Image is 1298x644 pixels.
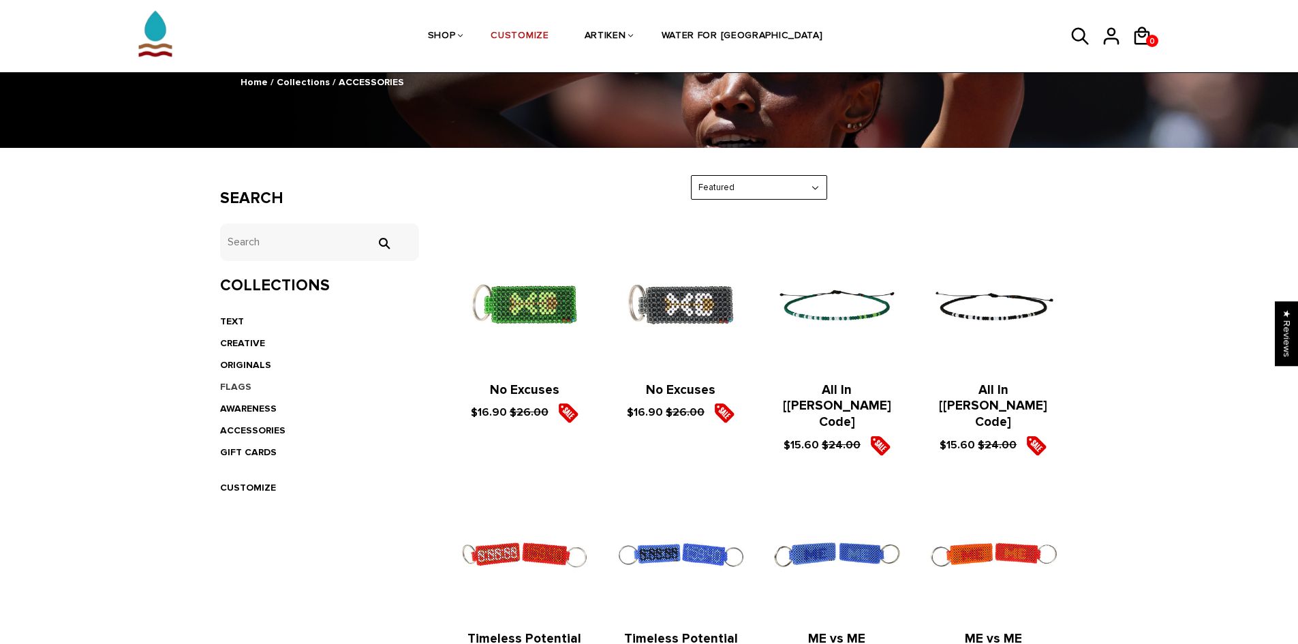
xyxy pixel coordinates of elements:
[333,76,336,88] span: /
[558,403,578,423] img: sale5.png
[241,76,268,88] a: Home
[510,405,548,419] s: $26.00
[491,1,548,73] a: CUSTOMIZE
[1146,33,1158,50] span: 0
[277,76,330,88] a: Collections
[939,382,1047,431] a: All In [[PERSON_NAME] Code]
[220,425,285,436] a: ACCESSORIES
[784,438,819,452] span: $15.60
[1146,35,1158,47] a: 0
[220,446,277,458] a: GIFT CARDS
[662,1,823,73] a: WATER FOR [GEOGRAPHIC_DATA]
[220,359,271,371] a: ORIGINALS
[646,382,715,398] a: No Excuses
[220,337,265,349] a: CREATIVE
[220,403,277,414] a: AWARENESS
[471,405,507,419] span: $16.90
[1026,435,1047,456] img: sale5.png
[978,438,1017,452] s: $24.00
[822,438,861,452] s: $24.00
[220,381,251,393] a: FLAGS
[627,405,663,419] span: $16.90
[714,403,735,423] img: sale5.png
[428,1,456,73] a: SHOP
[1275,301,1298,366] div: Click to open Judge.me floating reviews tab
[585,1,626,73] a: ARTIKEN
[666,405,705,419] s: $26.00
[339,76,404,88] span: ACCESSORIES
[220,276,420,296] h3: Collections
[490,382,559,398] a: No Excuses
[370,237,397,249] input: Search
[271,76,274,88] span: /
[870,435,891,456] img: sale5.png
[220,189,420,209] h3: Search
[220,224,420,261] input: Search
[220,316,244,327] a: TEXT
[783,382,891,431] a: All In [[PERSON_NAME] Code]
[220,482,276,493] a: CUSTOMIZE
[940,438,975,452] span: $15.60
